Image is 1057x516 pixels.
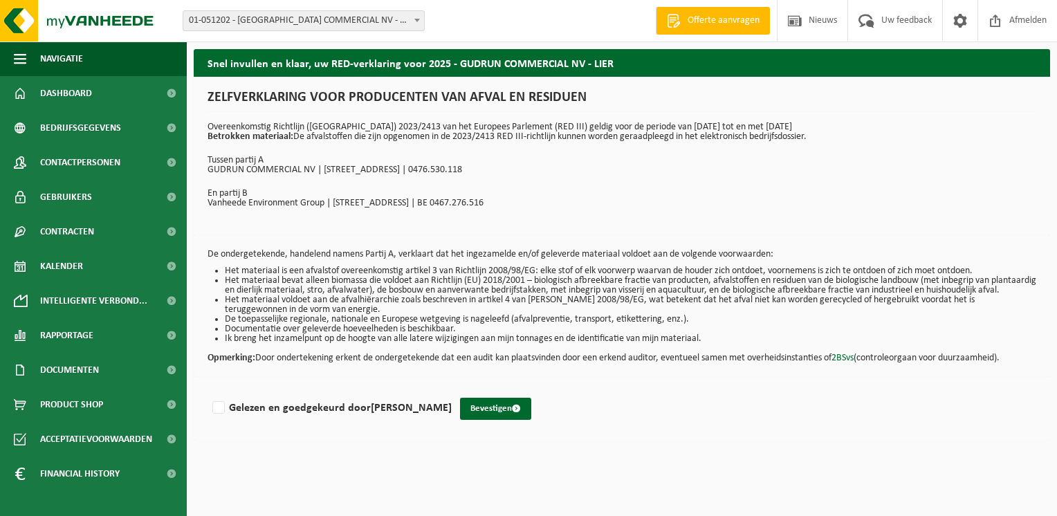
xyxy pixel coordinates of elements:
[208,122,1036,142] p: Overeenkomstig Richtlijn ([GEOGRAPHIC_DATA]) 2023/2413 van het Europees Parlement (RED III) geldi...
[208,189,1036,199] p: En partij B
[225,324,1036,334] li: Documentatie over geleverde hoeveelheden is beschikbaar.
[208,199,1036,208] p: Vanheede Environment Group | [STREET_ADDRESS] | BE 0467.276.516
[225,276,1036,295] li: Het materiaal bevat alleen biomassa die voldoet aan Richtlijn (EU) 2018/2001 – biologisch afbreek...
[684,14,763,28] span: Offerte aanvragen
[208,156,1036,165] p: Tussen partij A
[40,42,83,76] span: Navigatie
[371,403,452,414] strong: [PERSON_NAME]
[40,353,99,387] span: Documenten
[40,318,93,353] span: Rapportage
[40,145,120,180] span: Contactpersonen
[208,131,293,142] strong: Betrokken materiaal:
[208,250,1036,259] p: De ondergetekende, handelend namens Partij A, verklaart dat het ingezamelde en/of geleverde mater...
[40,214,94,249] span: Contracten
[225,266,1036,276] li: Het materiaal is een afvalstof overeenkomstig artikel 3 van Richtlijn 2008/98/EG: elke stof of el...
[40,111,121,145] span: Bedrijfsgegevens
[208,344,1036,363] p: Door ondertekening erkent de ondergetekende dat een audit kan plaatsvinden door een erkend audito...
[40,387,103,422] span: Product Shop
[40,180,92,214] span: Gebruikers
[183,11,424,30] span: 01-051202 - GUDRUN COMMERCIAL NV - LIER
[225,315,1036,324] li: De toepasselijke regionale, nationale en Europese wetgeving is nageleefd (afvalpreventie, transpo...
[208,165,1036,175] p: GUDRUN COMMERCIAL NV | [STREET_ADDRESS] | 0476.530.118
[210,398,452,418] label: Gelezen en goedgekeurd door
[208,353,255,363] strong: Opmerking:
[460,398,531,420] button: Bevestigen
[225,295,1036,315] li: Het materiaal voldoet aan de afvalhiërarchie zoals beschreven in artikel 4 van [PERSON_NAME] 2008...
[40,284,147,318] span: Intelligente verbond...
[40,457,120,491] span: Financial History
[183,10,425,31] span: 01-051202 - GUDRUN COMMERCIAL NV - LIER
[656,7,770,35] a: Offerte aanvragen
[40,422,152,457] span: Acceptatievoorwaarden
[225,334,1036,344] li: Ik breng het inzamelpunt op de hoogte van alle latere wijzigingen aan mijn tonnages en de identif...
[40,76,92,111] span: Dashboard
[208,91,1036,112] h1: ZELFVERKLARING VOOR PRODUCENTEN VAN AFVAL EN RESIDUEN
[40,249,83,284] span: Kalender
[831,353,854,363] a: 2BSvs
[194,49,1050,76] h2: Snel invullen en klaar, uw RED-verklaring voor 2025 - GUDRUN COMMERCIAL NV - LIER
